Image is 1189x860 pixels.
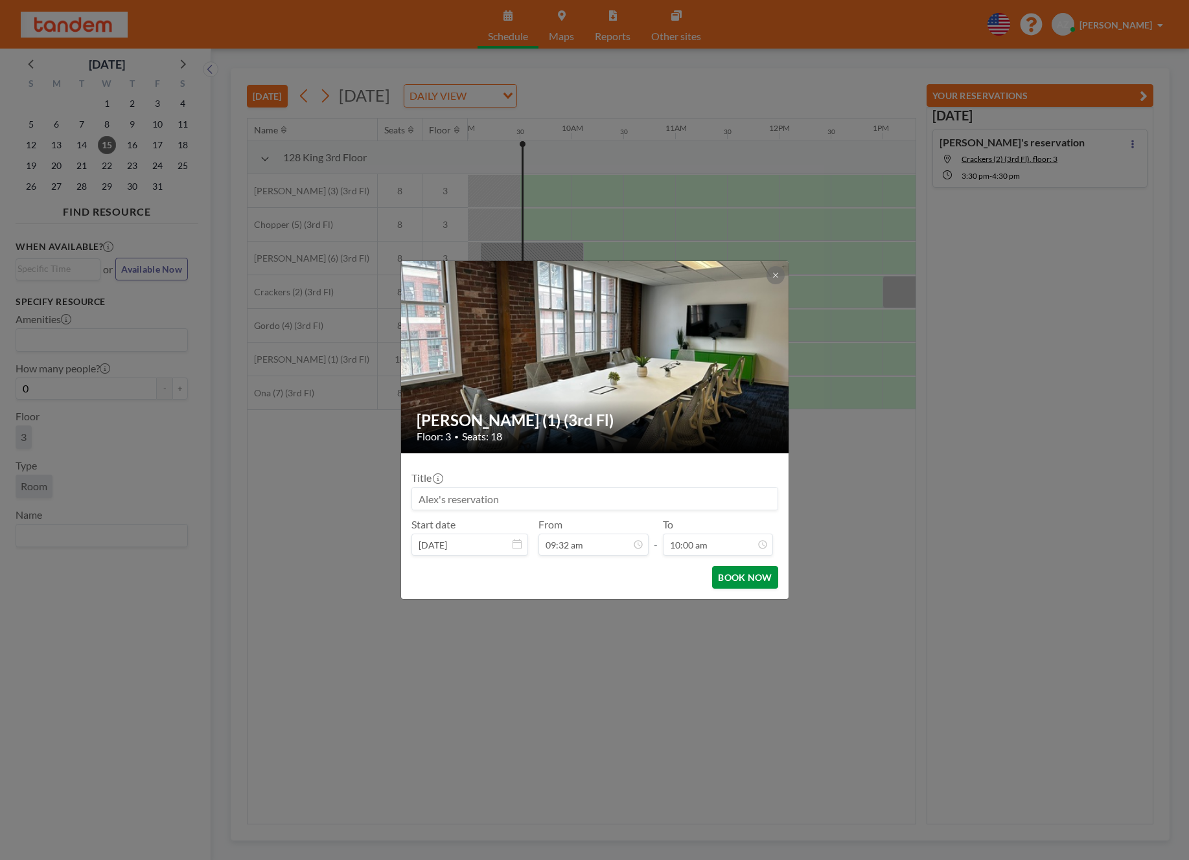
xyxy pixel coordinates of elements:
img: 537.jpg [401,211,790,503]
span: • [454,432,459,442]
label: To [663,518,673,531]
span: - [654,523,658,551]
label: From [538,518,562,531]
label: Start date [411,518,456,531]
span: Floor: 3 [417,430,451,443]
input: Alex's reservation [412,488,778,510]
button: BOOK NOW [712,566,778,589]
span: Seats: 18 [462,430,502,443]
h2: [PERSON_NAME] (1) (3rd Fl) [417,411,774,430]
label: Title [411,471,442,484]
